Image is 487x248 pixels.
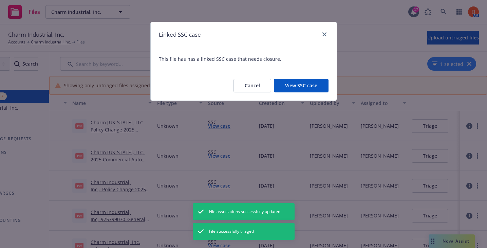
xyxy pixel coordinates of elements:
span: File successfully triaged [209,228,254,234]
span: This file has has a linked SSC case that needs closure. [151,47,337,71]
span: File associations successfully updated [209,209,280,215]
button: Cancel [233,79,271,92]
a: close [320,30,329,38]
button: View SSC case [274,79,329,92]
h1: Linked SSC case [159,30,201,39]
